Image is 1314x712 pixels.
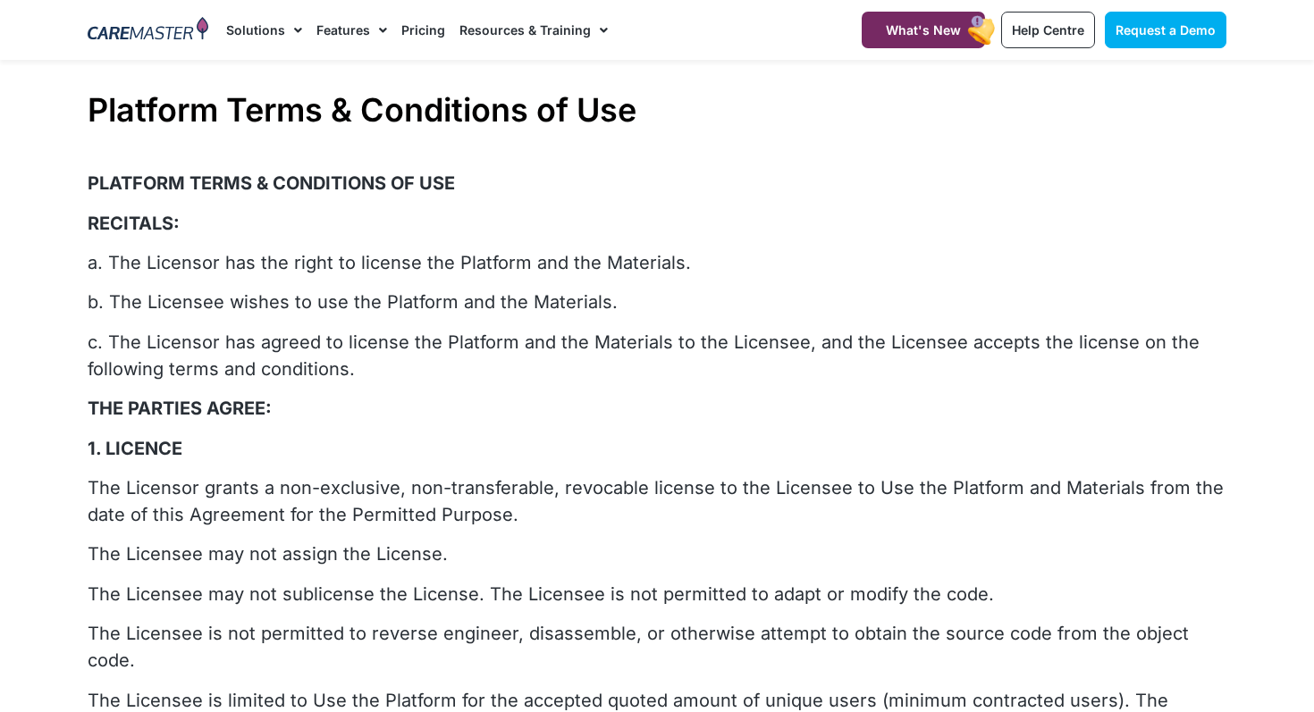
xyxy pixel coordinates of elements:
p: b. The Licensee wishes to use the Platform and the Materials. [88,289,1226,315]
img: CareMaster Logo [88,17,208,44]
p: The Licensor grants a non-exclusive, non-transferable, revocable license to the Licensee to Use t... [88,474,1226,528]
a: What's New [862,12,985,48]
span: What's New [886,22,961,38]
h1: Platform Terms & Conditions of Use [88,91,1226,130]
b: PLATFORM TERMS & CONDITIONS OF USE [88,172,455,194]
p: The Licensee may not sublicense the License. The Licensee is not permitted to adapt or modify the... [88,581,1226,607]
a: Help Centre [1001,12,1095,48]
span: Help Centre [1012,22,1084,38]
p: The Licensee may not assign the License. [88,540,1226,567]
a: Request a Demo [1105,12,1226,48]
b: 1. LICENCE [88,438,182,459]
p: a. The Licensor has the right to license the Platform and the Materials. [88,249,1226,276]
span: Request a Demo [1116,22,1216,38]
b: RECITALS: [88,213,180,234]
p: c. The Licensor has agreed to license the Platform and the Materials to the Licensee, and the Lic... [88,329,1226,382]
p: The Licensee is not permitted to reverse engineer, disassemble, or otherwise attempt to obtain th... [88,620,1226,674]
b: THE PARTIES AGREE: [88,398,272,419]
